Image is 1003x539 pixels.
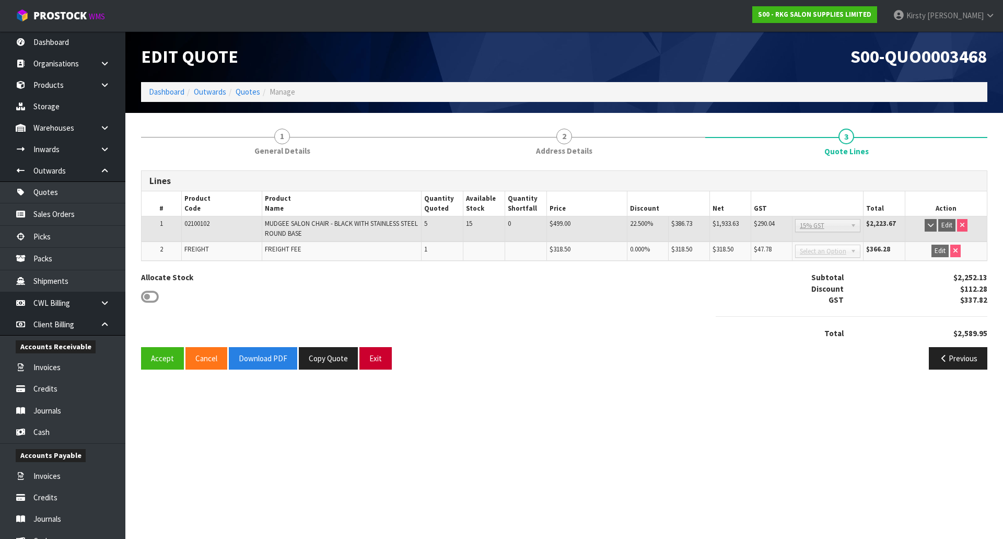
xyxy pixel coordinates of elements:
[508,219,511,228] span: 0
[184,219,209,228] span: 02100102
[758,10,871,19] strong: S00 - RKG SALON SUPPLIES LIMITED
[185,347,227,370] button: Cancel
[505,191,547,216] th: Quantity Shortfall
[866,219,896,228] strong: $2,223.67
[142,191,181,216] th: #
[752,6,877,23] a: S00 - RKG SALON SUPPLIES LIMITED
[751,191,863,216] th: GST
[811,284,844,294] strong: Discount
[829,295,844,305] strong: GST
[149,87,184,97] a: Dashboard
[960,295,987,305] strong: $337.82
[254,145,310,156] span: General Details
[141,45,238,67] span: Edit Quote
[194,87,226,97] a: Outwards
[931,245,949,257] button: Edit
[16,9,29,22] img: cube-alt.png
[424,245,427,254] span: 1
[754,245,772,254] span: $47.78
[713,245,733,254] span: $318.50
[265,245,301,254] span: FREIGHT FEE
[270,87,295,97] span: Manage
[274,129,290,144] span: 1
[236,87,260,97] a: Quotes
[160,219,163,228] span: 1
[754,219,775,228] span: $290.04
[630,219,653,228] span: 22.500%
[709,191,751,216] th: Net
[184,245,209,254] span: FREIGHT
[800,220,846,232] span: 15% GST
[550,245,570,254] span: $318.50
[149,176,979,186] h3: Lines
[866,245,890,254] strong: $366.28
[16,340,96,353] span: Accounts Receivable
[960,284,987,294] strong: $112.28
[536,145,592,156] span: Address Details
[713,219,739,228] span: $1,933.63
[265,219,418,237] span: MUDGEE SALON CHAIR - BLACK WITH STAINLESS STEEL ROUND BASE
[953,328,987,338] strong: $2,589.95
[838,129,854,144] span: 3
[938,219,955,232] button: Edit
[863,191,905,216] th: Total
[906,10,926,20] span: Kirsty
[550,219,570,228] span: $499.00
[800,245,846,258] span: Select an Option
[141,163,987,378] span: Quote Lines
[89,12,105,21] small: WMS
[422,191,463,216] th: Quantity Quoted
[299,347,358,370] button: Copy Quote
[33,9,87,22] span: ProStock
[547,191,627,216] th: Price
[627,242,668,260] td: %
[463,191,505,216] th: Available Stock
[262,191,422,216] th: Product Name
[556,129,572,144] span: 2
[953,272,987,282] strong: $2,252.13
[229,347,297,370] button: Download PDF
[424,219,427,228] span: 5
[181,191,262,216] th: Product Code
[627,191,709,216] th: Discount
[824,328,844,338] strong: Total
[630,245,644,254] span: 0.000
[929,347,987,370] button: Previous
[160,245,163,254] span: 2
[141,347,184,370] button: Accept
[850,45,987,67] span: S00-QUO0003468
[671,219,692,228] span: $386.73
[141,272,193,283] label: Allocate Stock
[811,272,844,282] strong: Subtotal
[359,347,392,370] button: Exit
[16,449,86,462] span: Accounts Payable
[466,219,472,228] span: 15
[905,191,987,216] th: Action
[927,10,984,20] span: [PERSON_NAME]
[671,245,692,254] span: $318.50
[824,146,869,157] span: Quote Lines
